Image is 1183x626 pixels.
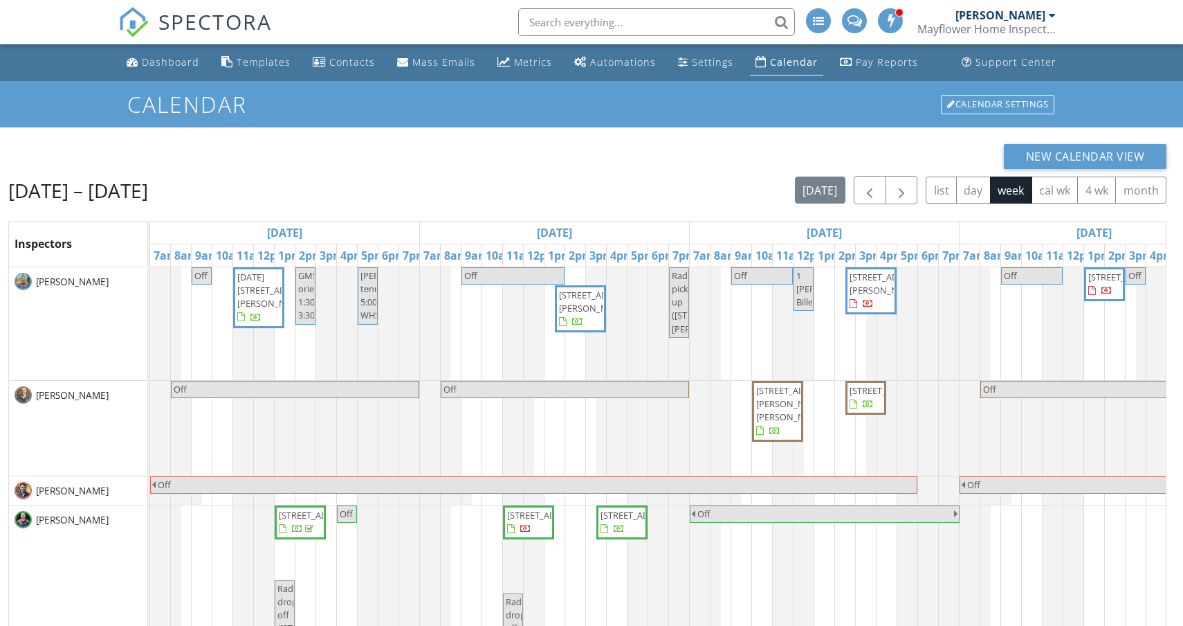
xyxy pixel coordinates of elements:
[752,244,789,267] a: 10am
[118,19,272,48] a: SPECTORA
[1043,244,1080,267] a: 11am
[264,222,306,244] a: Go to August 27, 2025
[669,244,700,267] a: 7pm
[1077,177,1116,204] button: 4 wk
[773,244,810,267] a: 11am
[507,509,585,521] span: [STREET_ADDRESS]
[1088,271,1166,283] span: [STREET_ADDRESS]
[697,508,710,520] span: Off
[850,271,927,296] span: [STREET_ADDRESS][PERSON_NAME]
[316,244,347,267] a: 3pm
[212,244,250,267] a: 10am
[360,269,430,322] span: [PERSON_NAME] tennis 5:00 WHS
[756,384,834,423] span: [STREET_ADDRESS][PERSON_NAME][PERSON_NAME]
[803,222,845,244] a: Go to August 29, 2025
[856,244,887,267] a: 3pm
[399,244,430,267] a: 7pm
[461,244,493,267] a: 9am
[443,383,457,395] span: Off
[33,513,111,527] span: [PERSON_NAME]
[672,269,752,335] span: Radon pick up ([STREET_ADDRESS][PERSON_NAME])
[600,509,678,521] span: [STREET_ADDRESS]
[770,55,818,69] div: Calendar
[544,244,576,267] a: 1pm
[358,244,389,267] a: 5pm
[15,386,32,404] img: mike.jpg
[1031,177,1079,204] button: cal wk
[731,244,762,267] a: 9am
[127,92,1056,116] h1: Calendar
[15,482,32,499] img: danheadshot.jpg
[492,50,558,75] a: Metrics
[975,55,1056,69] div: Support Center
[983,383,996,395] span: Off
[990,177,1032,204] button: week
[967,479,980,491] span: Off
[648,244,679,267] a: 6pm
[329,55,375,69] div: Contacts
[482,244,520,267] a: 10am
[926,177,957,204] button: list
[33,388,111,402] span: [PERSON_NAME]
[295,244,327,267] a: 2pm
[174,383,187,395] span: Off
[194,269,208,282] span: Off
[150,244,181,267] a: 7am
[835,244,866,267] a: 2pm
[710,244,742,267] a: 8am
[917,22,1056,36] div: Mayflower Home Inspection
[121,50,205,75] a: Dashboard
[1004,144,1167,169] button: New Calendar View
[378,244,410,267] a: 6pm
[192,244,223,267] a: 9am
[503,244,540,267] a: 11am
[795,177,845,204] button: [DATE]
[518,8,795,36] input: Search everything...
[1128,269,1141,282] span: Off
[980,244,1011,267] a: 8am
[216,50,296,75] a: Templates
[586,244,617,267] a: 3pm
[392,50,481,75] a: Mass Emails
[420,244,451,267] a: 7am
[559,289,636,314] span: [STREET_ADDRESS][PERSON_NAME]
[627,244,659,267] a: 5pm
[33,275,111,289] span: [PERSON_NAME]
[337,244,368,267] a: 4pm
[279,509,356,521] span: [STREET_ADDRESS]
[1126,244,1157,267] a: 3pm
[1136,579,1169,612] iframe: Intercom live chat
[233,244,270,267] a: 11am
[237,55,291,69] div: Templates
[1146,244,1177,267] a: 4pm
[690,244,721,267] a: 7am
[1105,244,1136,267] a: 2pm
[897,244,928,267] a: 5pm
[939,93,1056,116] a: Calendar Settings
[158,7,272,36] span: SPECTORA
[692,55,733,69] div: Settings
[514,55,552,69] div: Metrics
[1001,244,1032,267] a: 9am
[464,269,477,282] span: Off
[254,244,291,267] a: 12pm
[158,479,171,491] span: Off
[814,244,845,267] a: 1pm
[960,244,991,267] a: 7am
[1084,244,1115,267] a: 1pm
[118,7,149,37] img: The Best Home Inspection Software - Spectora
[834,50,924,75] a: Pay Reports
[939,244,970,267] a: 7pm
[590,55,656,69] div: Automations
[8,177,148,204] h2: [DATE] – [DATE]
[856,55,918,69] div: Pay Reports
[955,8,1045,22] div: [PERSON_NAME]
[1115,177,1166,204] button: month
[877,244,908,267] a: 4pm
[524,244,561,267] a: 12pm
[340,508,353,520] span: Off
[171,244,202,267] a: 8am
[794,244,831,267] a: 12pm
[237,271,315,310] span: [DATE][STREET_ADDRESS][PERSON_NAME]
[565,244,596,267] a: 2pm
